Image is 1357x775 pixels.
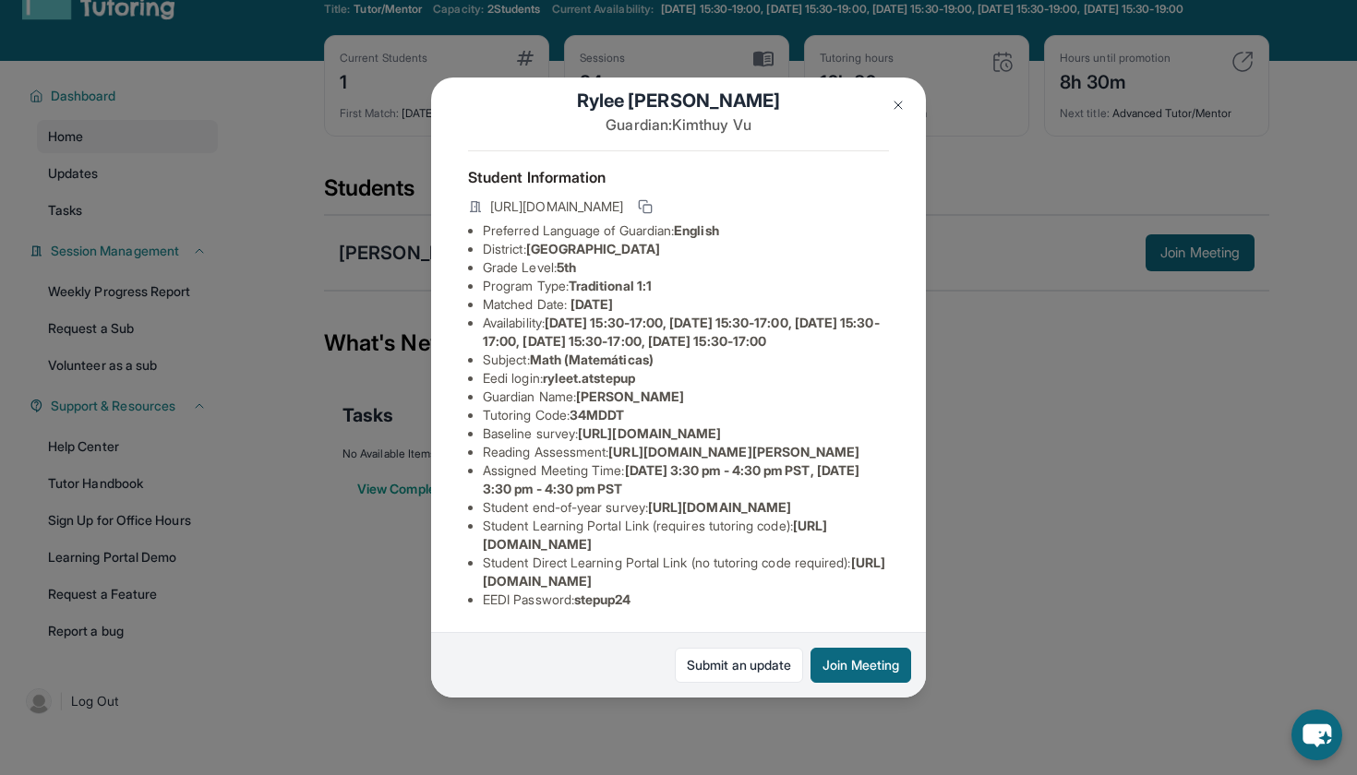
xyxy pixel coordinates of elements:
li: EEDI Password : [483,590,889,609]
span: 34MDDT [570,407,624,423]
button: Join Meeting [811,648,911,683]
span: [DATE] 3:30 pm - 4:30 pm PST, [DATE] 3:30 pm - 4:30 pm PST [483,462,859,496]
h1: Rylee [PERSON_NAME] [468,88,889,113]
li: Student end-of-year survey : [483,498,889,517]
button: chat-button [1291,709,1342,760]
img: Close Icon [891,98,906,113]
li: Student Learning Portal Link (requires tutoring code) : [483,517,889,554]
span: [GEOGRAPHIC_DATA] [526,241,660,256]
span: stepup24 [574,591,631,607]
li: Reading Assessment : [483,443,889,461]
li: Tutoring Code : [483,406,889,424]
a: Submit an update [675,648,803,683]
span: 5th [557,259,576,275]
span: [URL][DOMAIN_NAME] [578,425,721,441]
li: Matched Date: [483,295,889,314]
li: Preferred Language of Guardian: [483,221,889,240]
li: Student Direct Learning Portal Link (no tutoring code required) : [483,554,889,590]
span: [URL][DOMAIN_NAME][PERSON_NAME] [608,444,859,459]
li: Baseline survey : [483,424,889,443]
button: Copy link [634,196,656,218]
span: [DATE] [570,296,613,312]
p: Guardian: Kimthuy Vu [468,113,889,136]
span: [DATE] 15:30-17:00, [DATE] 15:30-17:00, [DATE] 15:30-17:00, [DATE] 15:30-17:00, [DATE] 15:30-17:00 [483,315,880,349]
span: ryleet.atstepup [543,370,635,386]
span: Math (Matemáticas) [530,352,654,367]
span: Traditional 1:1 [569,278,652,293]
h4: Student Information [468,166,889,188]
span: [URL][DOMAIN_NAME] [490,197,623,216]
li: Program Type: [483,277,889,295]
span: English [674,222,719,238]
li: Eedi login : [483,369,889,387]
li: District: [483,240,889,258]
li: Assigned Meeting Time : [483,461,889,498]
li: Availability: [483,314,889,351]
li: Subject : [483,351,889,369]
li: Guardian Name : [483,387,889,406]
span: [URL][DOMAIN_NAME] [648,499,791,515]
li: Grade Level: [483,258,889,277]
span: [PERSON_NAME] [576,388,684,404]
